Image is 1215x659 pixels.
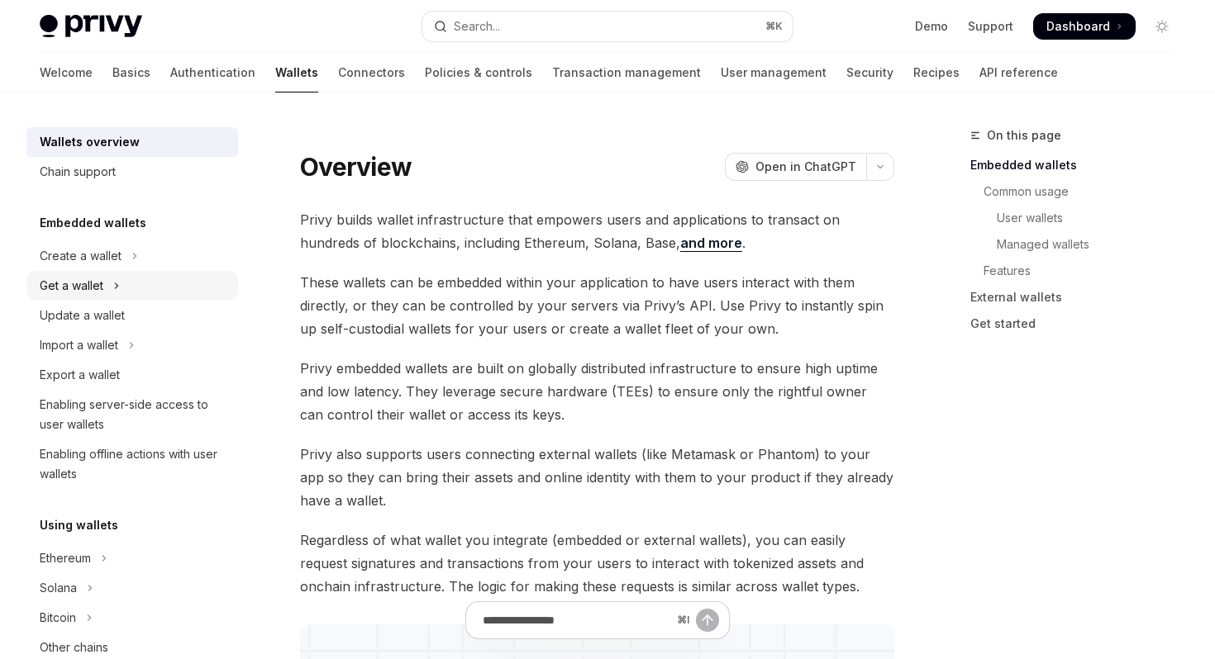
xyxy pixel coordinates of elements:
a: Enabling server-side access to user wallets [26,390,238,439]
div: Enabling offline actions with user wallets [40,444,228,484]
a: Common usage [970,178,1189,205]
a: User wallets [970,205,1189,231]
a: Get started [970,311,1189,337]
span: These wallets can be embedded within your application to have users interact with them directly, ... [300,271,894,340]
a: Demo [915,18,948,35]
div: Create a wallet [40,246,121,266]
input: Ask a question... [483,602,670,638]
a: User management [721,53,827,92]
a: Transaction management [552,53,701,92]
a: Basics [112,53,150,92]
a: Wallets [275,53,318,92]
div: Solana [40,578,77,598]
a: Dashboard [1033,13,1136,40]
span: Privy also supports users connecting external wallets (like Metamask or Phantom) to your app so t... [300,443,894,512]
a: Support [968,18,1013,35]
a: Policies & controls [425,53,532,92]
div: Bitcoin [40,608,76,628]
a: Welcome [40,53,93,92]
span: ⌘ K [765,20,783,33]
div: Update a wallet [40,306,125,325]
a: Features [970,258,1189,284]
img: light logo [40,15,142,38]
button: Toggle Bitcoin section [26,603,238,633]
h1: Overview [300,152,412,182]
span: Privy embedded wallets are built on globally distributed infrastructure to ensure high uptime and... [300,357,894,426]
a: Update a wallet [26,301,238,330]
span: Open in ChatGPT [755,159,856,175]
a: Connectors [338,53,405,92]
a: Embedded wallets [970,152,1189,178]
button: Toggle Get a wallet section [26,271,238,301]
div: Wallets overview [40,132,140,152]
a: Security [846,53,893,92]
h5: Using wallets [40,515,118,535]
button: Toggle Solana section [26,573,238,603]
a: API reference [979,53,1058,92]
a: Authentication [170,53,255,92]
a: and more [680,235,742,252]
button: Open search [422,12,792,41]
a: Recipes [913,53,960,92]
button: Toggle Create a wallet section [26,241,238,271]
a: External wallets [970,284,1189,311]
div: Enabling server-side access to user wallets [40,395,228,434]
span: Dashboard [1046,18,1110,35]
button: Toggle dark mode [1149,13,1175,40]
button: Toggle Import a wallet section [26,330,238,360]
div: Get a wallet [40,276,103,296]
a: Enabling offline actions with user wallets [26,439,238,489]
button: Open in ChatGPT [725,153,866,181]
button: Toggle Ethereum section [26,543,238,573]
a: Wallets overview [26,127,238,157]
a: Chain support [26,157,238,187]
div: Ethereum [40,548,91,568]
a: Export a wallet [26,360,238,390]
span: On this page [987,126,1061,145]
div: Import a wallet [40,335,118,355]
div: Other chains [40,638,108,657]
a: Managed wallets [970,231,1189,258]
span: Regardless of what wallet you integrate (embedded or external wallets), you can easily request si... [300,529,894,598]
h5: Embedded wallets [40,213,146,233]
span: Privy builds wallet infrastructure that empowers users and applications to transact on hundreds o... [300,208,894,254]
div: Search... [454,17,500,36]
div: Export a wallet [40,365,120,385]
button: Send message [696,609,719,632]
div: Chain support [40,162,116,182]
